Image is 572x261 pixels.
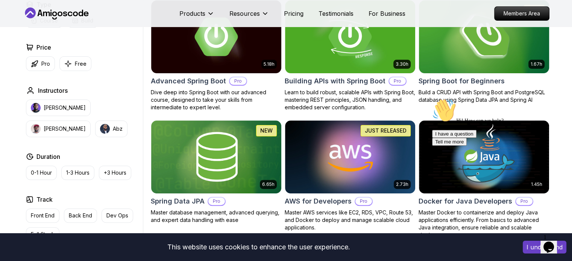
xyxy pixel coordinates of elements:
a: Docker for Java Developers card1.45hDocker for Java DevelopersProMaster Docker to containerize an... [419,120,549,239]
h2: AWS for Developers [285,196,352,207]
a: Pricing [284,9,303,18]
button: Back End [64,208,97,223]
button: Dev Ops [102,208,133,223]
button: instructor img[PERSON_NAME] [26,121,91,137]
p: [PERSON_NAME] [44,104,86,112]
h2: Docker for Java Developers [419,196,512,207]
button: Pro [26,56,55,71]
button: Products [179,9,214,24]
iframe: chat widget [540,231,564,253]
p: Free [75,60,86,68]
button: 0-1 Hour [26,166,57,180]
button: Front End [26,208,59,223]
button: Full Stack [26,227,59,241]
p: [PERSON_NAME] [44,125,86,133]
a: Testimonials [319,9,354,18]
p: 1.67h [531,61,542,67]
img: Building APIs with Spring Boot card [285,0,415,73]
h2: Spring Data JPA [151,196,205,207]
p: 0-1 Hour [31,169,52,177]
p: Pro [389,77,406,85]
button: instructor imgAbz [95,121,127,137]
img: Docker for Java Developers card [419,121,549,193]
p: Learn to build robust, scalable APIs with Spring Boot, mastering REST principles, JSON handling, ... [285,89,416,111]
h2: Advanced Spring Boot [151,76,226,86]
img: Spring Data JPA card [151,121,281,193]
button: Tell me more [3,42,38,50]
p: 2.73h [396,181,408,187]
p: 6.65h [262,181,275,187]
button: +3 Hours [99,166,131,180]
p: Back End [69,212,92,219]
h2: Duration [36,152,60,161]
p: Dev Ops [106,212,128,219]
p: Dive deep into Spring Boot with our advanced course, designed to take your skills from intermedia... [151,89,282,111]
a: AWS for Developers card2.73hJUST RELEASEDAWS for DevelopersProMaster AWS services like EC2, RDS, ... [285,120,416,231]
img: instructor img [31,103,41,113]
p: Master Docker to containerize and deploy Java applications efficiently. From basics to advanced J... [419,209,549,239]
p: Pro [230,77,246,85]
p: NEW [260,127,273,134]
button: 1-3 Hours [61,166,94,180]
h2: Instructors [38,86,68,95]
img: AWS for Developers card [285,121,415,193]
img: :wave: [3,3,27,27]
p: Build a CRUD API with Spring Boot and PostgreSQL database using Spring Data JPA and Spring AI [419,89,549,104]
iframe: chat widget [429,95,564,227]
button: I have a question [3,35,47,42]
button: Resources [229,9,269,24]
a: Spring Data JPA card6.65hNEWSpring Data JPAProMaster database management, advanced querying, and ... [151,120,282,224]
p: Pro [41,60,50,68]
p: Pro [208,198,225,205]
p: Pro [355,198,372,205]
a: Members Area [494,6,549,21]
p: 3.30h [396,61,408,67]
div: 👋Hi! How can we help?I have a questionTell me more [3,3,138,50]
img: Advanced Spring Boot card [151,0,281,73]
p: Front End [31,212,55,219]
p: 5.18h [264,61,275,67]
img: instructor img [100,124,110,134]
p: Master database management, advanced querying, and expert data handling with ease [151,209,282,224]
h2: Building APIs with Spring Boot [285,76,385,86]
h2: Spring Boot for Beginners [419,76,505,86]
p: Members Area [495,7,549,20]
h2: Track [36,195,53,204]
a: For Business [369,9,405,18]
p: Master AWS services like EC2, RDS, VPC, Route 53, and Docker to deploy and manage scalable cloud ... [285,209,416,231]
h2: Price [36,43,51,52]
p: +3 Hours [104,169,126,177]
p: Products [179,9,205,18]
p: Resources [229,9,260,18]
span: Hi! How can we help? [3,23,74,28]
img: instructor img [31,124,41,134]
button: instructor img[PERSON_NAME] [26,100,91,116]
p: Abz [113,125,123,133]
p: JUST RELEASED [365,127,407,134]
button: Accept cookies [523,241,566,253]
div: This website uses cookies to enhance the user experience. [6,239,511,255]
p: Full Stack [31,231,55,238]
p: 1-3 Hours [66,169,90,177]
button: Free [59,56,91,71]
